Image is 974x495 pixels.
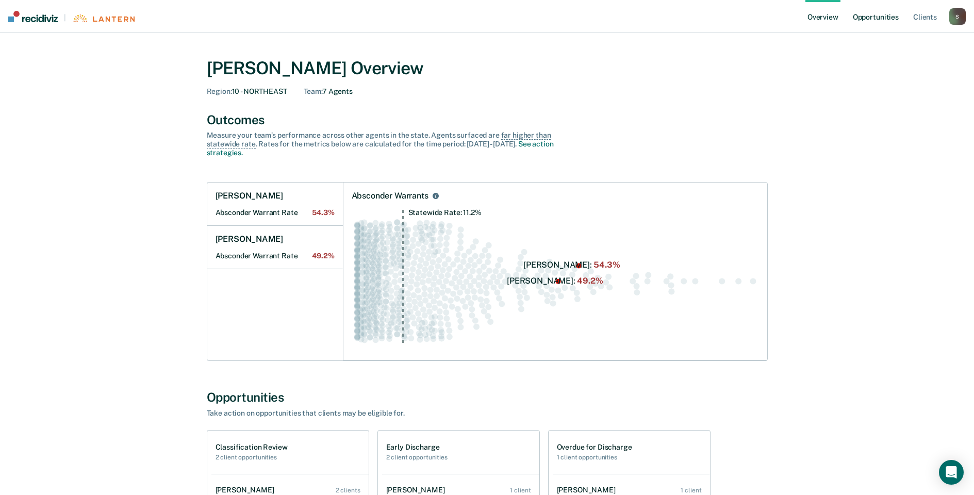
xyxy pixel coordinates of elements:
[207,58,768,79] div: [PERSON_NAME] Overview
[408,208,481,217] tspan: Statewide Rate: 11.2%
[557,454,632,461] h2: 1 client opportunities
[336,487,360,494] div: 2 clients
[207,140,554,157] a: See action strategies.
[312,252,334,260] span: 49.2%
[216,486,278,494] div: [PERSON_NAME]
[949,8,966,25] button: S
[216,208,335,217] h2: Absconder Warrant Rate
[207,131,551,148] span: far higher than statewide rate
[207,131,568,157] div: Measure your team’s performance across other agent s in the state. Agent s surfaced are . Rates f...
[207,409,568,418] div: Take action on opportunities that clients may be eligible for.
[386,443,448,452] h1: Early Discharge
[207,183,343,226] a: [PERSON_NAME]Absconder Warrant Rate54.3%
[8,11,58,22] img: Recidiviz
[58,13,72,22] span: |
[386,454,448,461] h2: 2 client opportunities
[8,11,135,22] a: |
[207,112,768,127] div: Outcomes
[557,486,620,494] div: [PERSON_NAME]
[304,87,353,96] div: 7 Agents
[431,191,441,201] button: Absconder Warrants
[352,191,428,201] div: Absconder Warrants
[312,208,334,217] span: 54.3%
[216,252,335,260] h2: Absconder Warrant Rate
[352,209,759,352] div: Swarm plot of all absconder warrant rates in the state for ALL caseloads, highlighting values of ...
[72,14,135,22] img: Lantern
[216,234,283,244] h1: [PERSON_NAME]
[557,443,632,452] h1: Overdue for Discharge
[386,486,449,494] div: [PERSON_NAME]
[216,443,288,452] h1: Classification Review
[681,487,701,494] div: 1 client
[207,226,343,269] a: [PERSON_NAME]Absconder Warrant Rate49.2%
[207,87,232,95] span: Region :
[510,487,531,494] div: 1 client
[207,390,768,405] div: Opportunities
[939,460,964,485] div: Open Intercom Messenger
[216,454,288,461] h2: 2 client opportunities
[304,87,322,95] span: Team :
[207,87,287,96] div: 10 - NORTHEAST
[216,191,283,201] h1: [PERSON_NAME]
